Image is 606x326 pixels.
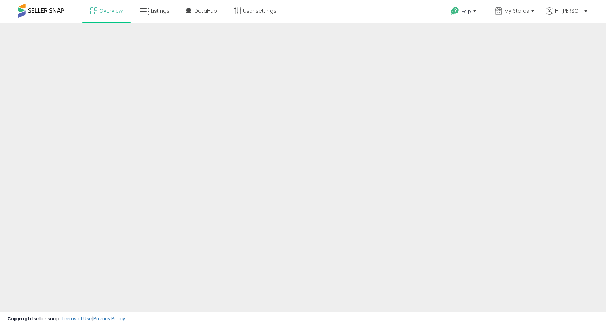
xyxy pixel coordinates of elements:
span: DataHub [194,7,217,14]
i: Get Help [451,6,460,16]
span: My Stores [504,7,529,14]
strong: Copyright [7,315,34,322]
a: Privacy Policy [93,315,125,322]
span: Overview [99,7,123,14]
div: seller snap | | [7,316,125,322]
span: Hi [PERSON_NAME] [555,7,582,14]
a: Help [445,1,483,23]
span: Listings [151,7,170,14]
a: Terms of Use [62,315,92,322]
a: Hi [PERSON_NAME] [546,7,587,23]
span: Help [461,8,471,14]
